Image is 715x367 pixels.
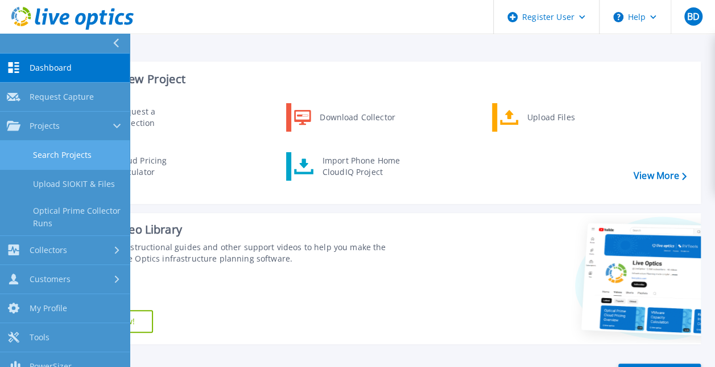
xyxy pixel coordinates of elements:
[634,170,687,181] a: View More
[30,92,94,102] span: Request Capture
[30,332,49,342] span: Tools
[80,152,197,181] a: Cloud Pricing Calculator
[492,103,609,132] a: Upload Files
[111,106,194,129] div: Request a Collection
[30,63,72,73] span: Dashboard
[30,303,67,313] span: My Profile
[687,12,699,21] span: BD
[314,106,400,129] div: Download Collector
[67,242,402,264] div: Find tutorials, instructional guides and other support videos to help you make the most of your L...
[30,245,67,255] span: Collectors
[522,106,606,129] div: Upload Files
[317,155,406,178] div: Import Phone Home CloudIQ Project
[30,121,60,131] span: Projects
[110,155,194,178] div: Cloud Pricing Calculator
[286,103,403,132] a: Download Collector
[30,274,71,284] span: Customers
[67,222,402,237] div: Support Video Library
[81,73,686,85] h3: Start a New Project
[80,103,197,132] a: Request a Collection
